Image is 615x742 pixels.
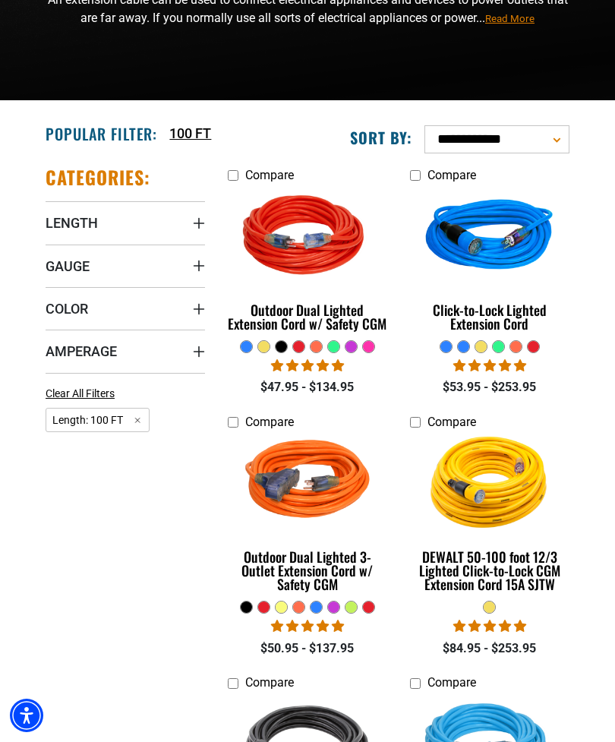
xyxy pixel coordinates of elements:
[427,415,476,429] span: Compare
[245,415,294,429] span: Compare
[427,168,476,182] span: Compare
[46,386,121,402] a: Clear All Filters
[169,123,211,144] a: 100 FT
[46,412,150,427] a: Length: 100 FT
[271,619,344,633] span: 4.80 stars
[46,201,205,244] summary: Length
[427,675,476,690] span: Compare
[485,13,535,24] span: Read More
[228,303,387,330] div: Outdoor Dual Lighted Extension Cord w/ Safety CGM
[46,343,117,360] span: Amperage
[10,699,43,732] div: Accessibility Menu
[46,245,205,287] summary: Gauge
[410,437,569,600] a: A coiled yellow extension cord with a plug and connector at each end, designed for outdoor use. D...
[245,675,294,690] span: Compare
[453,358,526,373] span: 4.87 stars
[271,358,344,373] span: 4.81 stars
[46,330,205,372] summary: Amperage
[409,412,570,557] img: A coiled yellow extension cord with a plug and connector at each end, designed for outdoor use.
[46,408,150,433] span: Length: 100 FT
[228,639,387,658] div: $50.95 - $137.95
[228,437,387,600] a: orange Outdoor Dual Lighted 3-Outlet Extension Cord w/ Safety CGM
[245,168,294,182] span: Compare
[410,639,569,658] div: $84.95 - $253.95
[46,257,90,275] span: Gauge
[410,378,569,396] div: $53.95 - $253.95
[409,166,570,310] img: blue
[46,214,98,232] span: Length
[228,190,387,339] a: Red Outdoor Dual Lighted Extension Cord w/ Safety CGM
[453,619,526,633] span: 4.84 stars
[227,166,388,310] img: Red
[410,303,569,330] div: Click-to-Lock Lighted Extension Cord
[228,378,387,396] div: $47.95 - $134.95
[46,387,115,399] span: Clear All Filters
[46,287,205,330] summary: Color
[46,300,88,317] span: Color
[350,128,412,147] label: Sort by:
[227,412,388,557] img: orange
[228,550,387,591] div: Outdoor Dual Lighted 3-Outlet Extension Cord w/ Safety CGM
[46,124,157,144] h2: Popular Filter:
[46,166,150,189] h2: Categories:
[410,550,569,591] div: DEWALT 50-100 foot 12/3 Lighted Click-to-Lock CGM Extension Cord 15A SJTW
[410,190,569,339] a: blue Click-to-Lock Lighted Extension Cord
